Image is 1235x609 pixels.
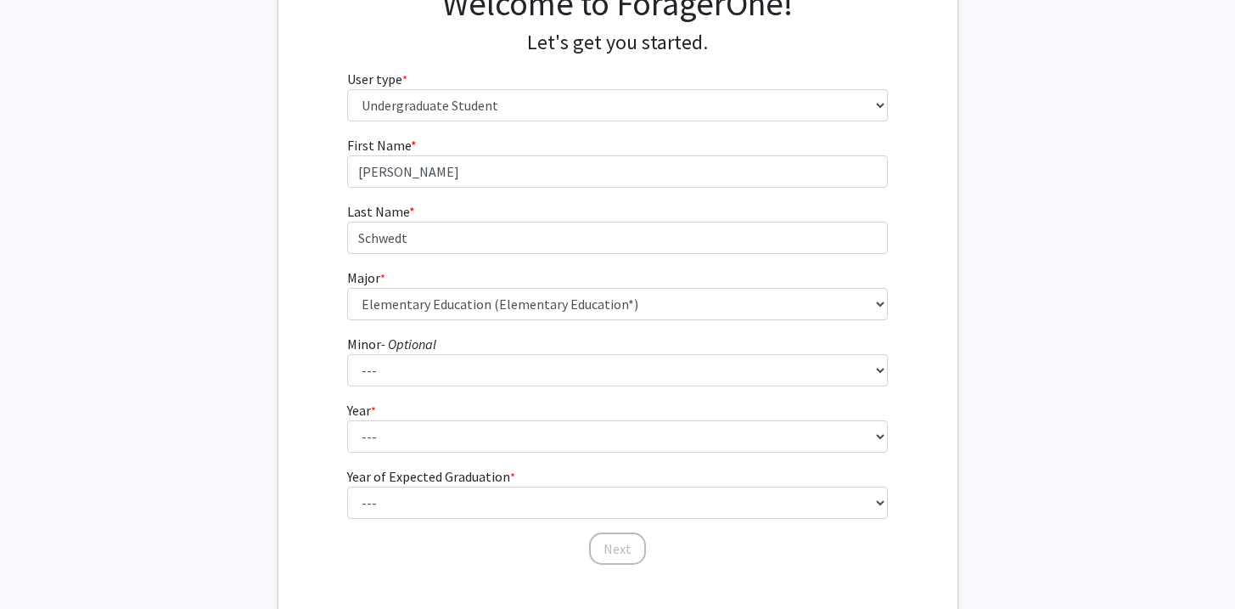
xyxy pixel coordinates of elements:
[589,533,646,565] button: Next
[347,203,409,220] span: Last Name
[347,31,888,55] h4: Let's get you started.
[381,336,436,352] i: - Optional
[347,268,385,288] label: Major
[347,69,407,89] label: User type
[347,334,436,354] label: Minor
[13,533,72,596] iframe: Chat
[347,400,376,420] label: Year
[347,466,515,487] label: Year of Expected Graduation
[347,137,411,154] span: First Name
